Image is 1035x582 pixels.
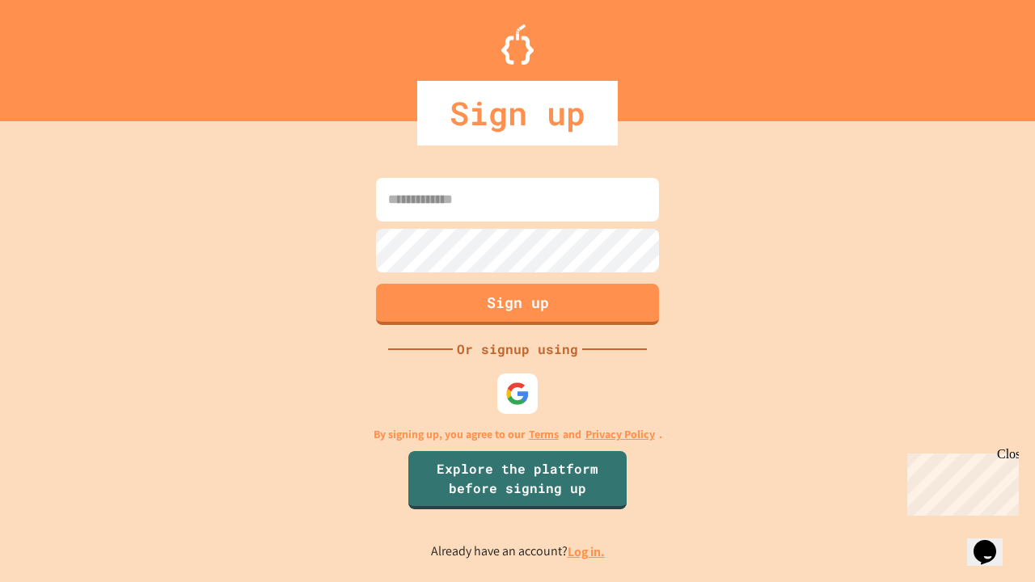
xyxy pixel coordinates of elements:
[505,382,530,406] img: google-icon.svg
[529,426,559,443] a: Terms
[431,542,605,562] p: Already have an account?
[376,284,659,325] button: Sign up
[901,447,1019,516] iframe: chat widget
[408,451,627,509] a: Explore the platform before signing up
[374,426,662,443] p: By signing up, you agree to our and .
[6,6,112,103] div: Chat with us now!Close
[501,24,534,65] img: Logo.svg
[453,339,582,359] div: Or signup using
[585,426,655,443] a: Privacy Policy
[967,517,1019,566] iframe: chat widget
[417,81,618,145] div: Sign up
[568,543,605,560] a: Log in.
